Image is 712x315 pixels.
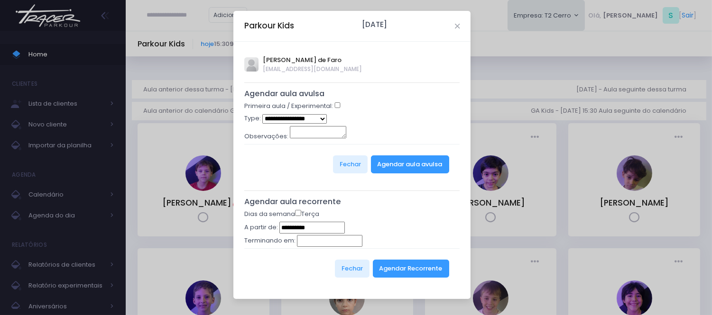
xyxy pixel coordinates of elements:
[335,260,370,278] button: Fechar
[244,132,288,141] label: Observações:
[244,101,333,111] label: Primeira aula / Experimental:
[244,20,294,32] h5: Parkour Kids
[333,155,368,173] button: Fechar
[244,223,278,232] label: A partir de:
[263,65,362,73] span: [EMAIL_ADDRESS][DOMAIN_NAME]
[244,89,460,99] h5: Agendar aula avulsa
[244,114,261,123] label: Type:
[371,155,449,173] button: Agendar aula avulsa
[263,55,362,65] span: [PERSON_NAME] de Faro
[295,210,301,216] input: Terça
[373,260,449,278] button: Agendar Recorrente
[362,20,387,29] h6: [DATE]
[295,209,319,219] label: Terça
[244,209,460,288] form: Dias da semana
[244,236,296,245] label: Terminando em:
[455,24,460,28] button: Close
[244,197,460,207] h5: Agendar aula recorrente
